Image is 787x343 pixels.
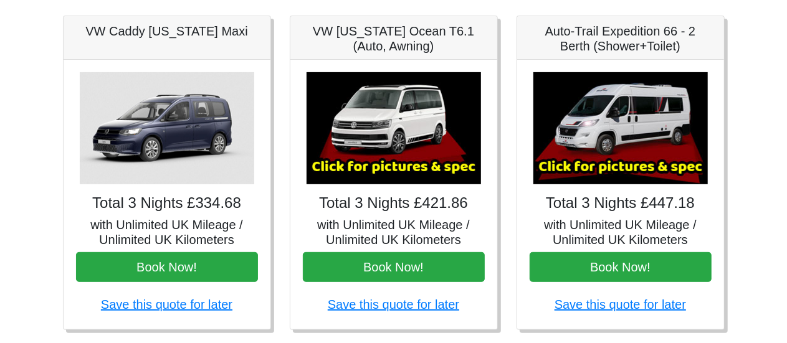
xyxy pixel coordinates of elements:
h5: VW [US_STATE] Ocean T6.1 (Auto, Awning) [303,24,485,54]
button: Book Now! [76,252,258,282]
img: VW Caddy California Maxi [80,72,254,184]
button: Book Now! [303,252,485,282]
img: Auto-Trail Expedition 66 - 2 Berth (Shower+Toilet) [533,72,708,184]
h4: Total 3 Nights £421.86 [303,194,485,212]
a: Save this quote for later [328,298,459,311]
a: Save this quote for later [555,298,686,311]
h4: Total 3 Nights £334.68 [76,194,258,212]
img: VW California Ocean T6.1 (Auto, Awning) [307,72,481,184]
h5: VW Caddy [US_STATE] Maxi [76,24,258,39]
button: Book Now! [530,252,712,282]
a: Save this quote for later [101,298,232,311]
h5: with Unlimited UK Mileage / Unlimited UK Kilometers [76,217,258,247]
h5: with Unlimited UK Mileage / Unlimited UK Kilometers [530,217,712,247]
h4: Total 3 Nights £447.18 [530,194,712,212]
h5: with Unlimited UK Mileage / Unlimited UK Kilometers [303,217,485,247]
h5: Auto-Trail Expedition 66 - 2 Berth (Shower+Toilet) [530,24,712,54]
